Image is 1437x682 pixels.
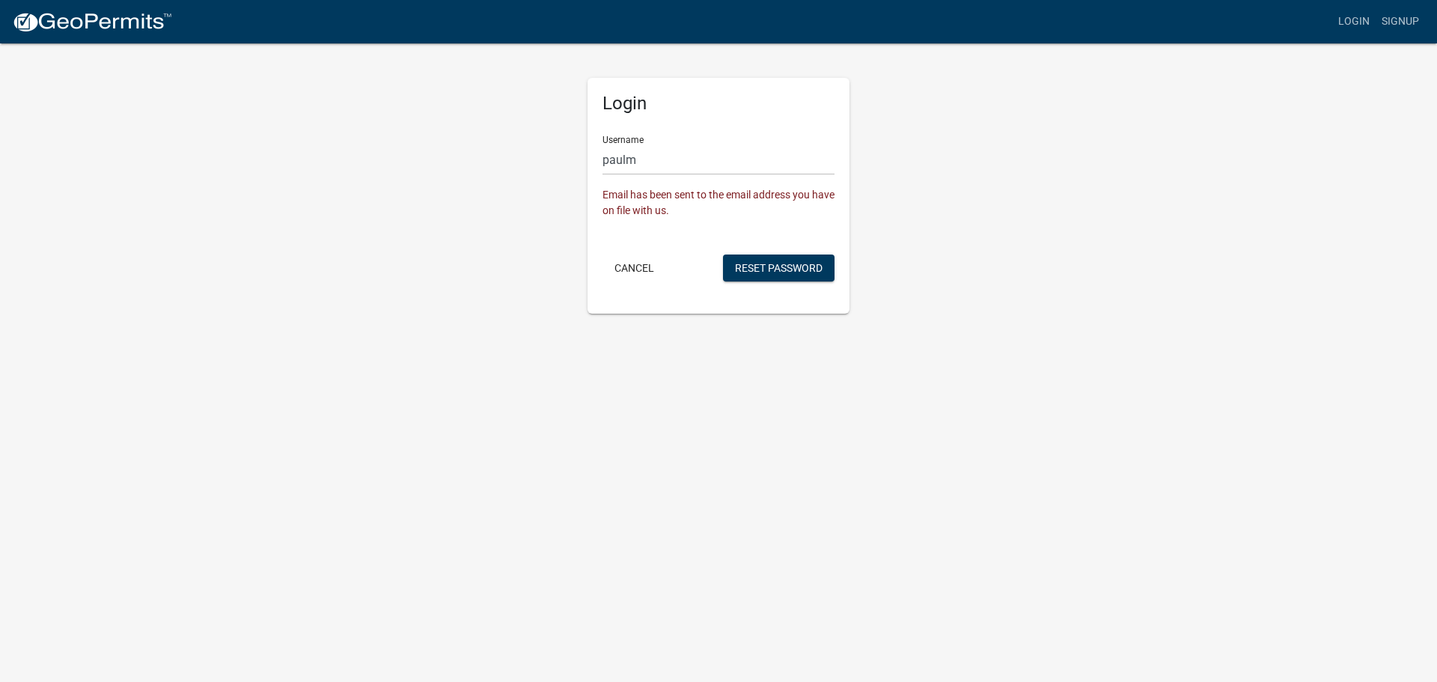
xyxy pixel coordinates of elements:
[602,187,835,219] div: Email has been sent to the email address you have on file with us.
[602,93,835,115] h5: Login
[602,255,666,281] button: Cancel
[723,255,835,281] button: Reset Password
[1376,7,1425,36] a: Signup
[1332,7,1376,36] a: Login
